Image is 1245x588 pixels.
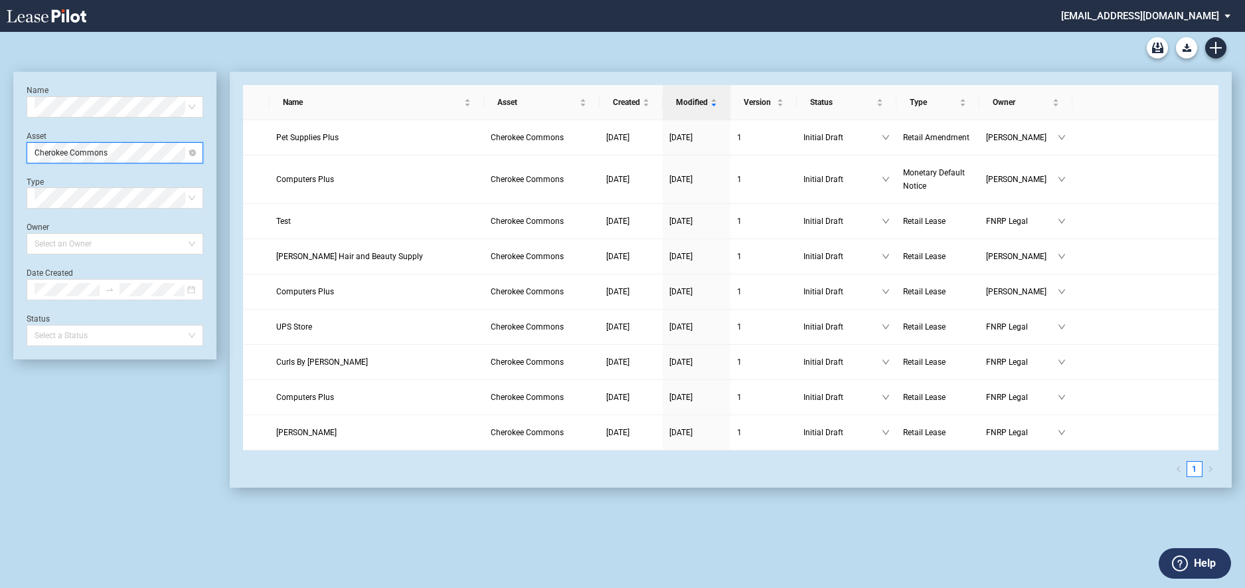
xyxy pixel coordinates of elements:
[491,217,564,226] span: Cherokee Commons
[276,428,337,437] span: Jim Beam
[1058,217,1066,225] span: down
[606,426,656,439] a: [DATE]
[1171,461,1187,477] button: left
[491,250,593,263] a: Cherokee Commons
[1175,466,1182,472] span: left
[606,322,629,332] span: [DATE]
[606,250,656,263] a: [DATE]
[803,131,882,144] span: Initial Draft
[986,173,1058,186] span: [PERSON_NAME]
[491,320,593,334] a: Cherokee Commons
[903,391,973,404] a: Retail Lease
[606,215,656,228] a: [DATE]
[669,428,693,437] span: [DATE]
[606,393,629,402] span: [DATE]
[35,143,195,163] span: Cherokee Commons
[882,288,890,296] span: down
[189,149,196,156] span: close-circle
[810,96,874,109] span: Status
[105,285,114,294] span: swap-right
[903,168,965,191] span: Monetary Default Notice
[669,357,693,367] span: [DATE]
[803,215,882,228] span: Initial Draft
[882,393,890,401] span: down
[803,250,882,263] span: Initial Draft
[986,131,1058,144] span: [PERSON_NAME]
[1176,37,1197,58] button: Download Blank Form
[730,85,797,120] th: Version
[903,426,973,439] a: Retail Lease
[27,132,46,141] label: Asset
[903,285,973,298] a: Retail Lease
[606,428,629,437] span: [DATE]
[669,250,724,263] a: [DATE]
[276,250,477,263] a: [PERSON_NAME] Hair and Beauty Supply
[276,391,477,404] a: Computers Plus
[276,215,477,228] a: Test
[491,215,593,228] a: Cherokee Commons
[276,322,312,332] span: UPS Store
[606,285,656,298] a: [DATE]
[491,391,593,404] a: Cherokee Commons
[1058,323,1066,331] span: down
[669,131,724,144] a: [DATE]
[276,285,477,298] a: Computers Plus
[986,215,1058,228] span: FNRP Legal
[737,285,790,298] a: 1
[105,285,114,294] span: to
[669,393,693,402] span: [DATE]
[669,215,724,228] a: [DATE]
[1172,37,1201,58] md-menu: Download Blank Form List
[803,320,882,334] span: Initial Draft
[903,393,946,402] span: Retail Lease
[986,250,1058,263] span: [PERSON_NAME]
[903,287,946,296] span: Retail Lease
[606,287,629,296] span: [DATE]
[744,96,774,109] span: Version
[606,217,629,226] span: [DATE]
[737,252,742,261] span: 1
[1171,461,1187,477] li: Previous Page
[606,355,656,369] a: [DATE]
[276,393,334,402] span: Computers Plus
[737,393,742,402] span: 1
[986,320,1058,334] span: FNRP Legal
[497,96,577,109] span: Asset
[1058,175,1066,183] span: down
[276,252,423,261] span: Hanny's Hair and Beauty Supply
[606,175,629,184] span: [DATE]
[27,268,73,278] label: Date Created
[491,393,564,402] span: Cherokee Commons
[1058,252,1066,260] span: down
[484,85,600,120] th: Asset
[737,357,742,367] span: 1
[882,429,890,437] span: down
[1203,461,1218,477] button: right
[903,131,973,144] a: Retail Amendment
[491,173,593,186] a: Cherokee Commons
[979,85,1072,120] th: Owner
[491,133,564,142] span: Cherokee Commons
[663,85,730,120] th: Modified
[803,285,882,298] span: Initial Draft
[737,250,790,263] a: 1
[737,426,790,439] a: 1
[491,287,564,296] span: Cherokee Commons
[276,217,291,226] span: Test
[600,85,663,120] th: Created
[27,86,48,95] label: Name
[606,252,629,261] span: [DATE]
[803,426,882,439] span: Initial Draft
[737,175,742,184] span: 1
[737,217,742,226] span: 1
[1203,461,1218,477] li: Next Page
[669,322,693,332] span: [DATE]
[903,217,946,226] span: Retail Lease
[737,320,790,334] a: 1
[669,175,693,184] span: [DATE]
[276,287,334,296] span: Computers Plus
[737,355,790,369] a: 1
[613,96,640,109] span: Created
[669,173,724,186] a: [DATE]
[491,355,593,369] a: Cherokee Commons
